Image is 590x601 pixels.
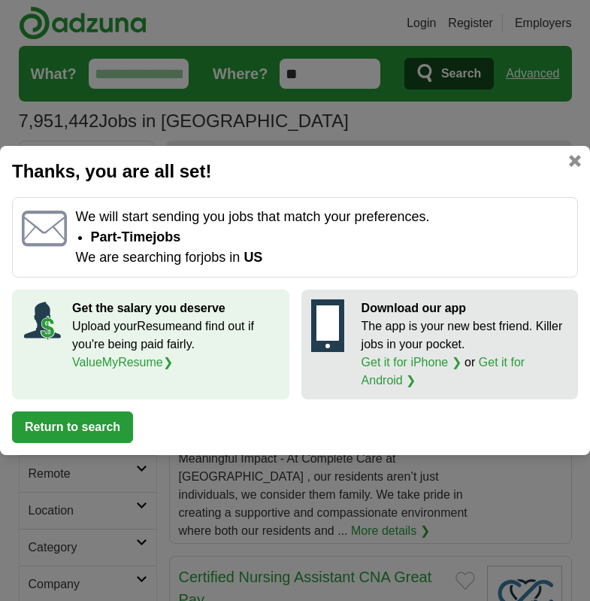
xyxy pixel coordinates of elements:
[76,247,568,268] p: We are searching for jobs in
[362,317,568,390] p: The app is your new best friend. Killer jobs in your pocket. or
[244,250,262,265] span: US
[72,317,279,372] p: Upload your Resume and find out if you're being paid fairly.
[12,411,133,443] button: Return to search
[72,356,173,369] a: ValueMyResume❯
[72,299,279,317] p: Get the salary you deserve
[91,227,568,247] li: Part-time jobs
[362,356,461,369] a: Get it for iPhone ❯
[76,207,568,227] p: We will start sending you jobs that match your preferences.
[12,158,578,185] h2: Thanks, you are all set!
[362,299,568,317] p: Download our app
